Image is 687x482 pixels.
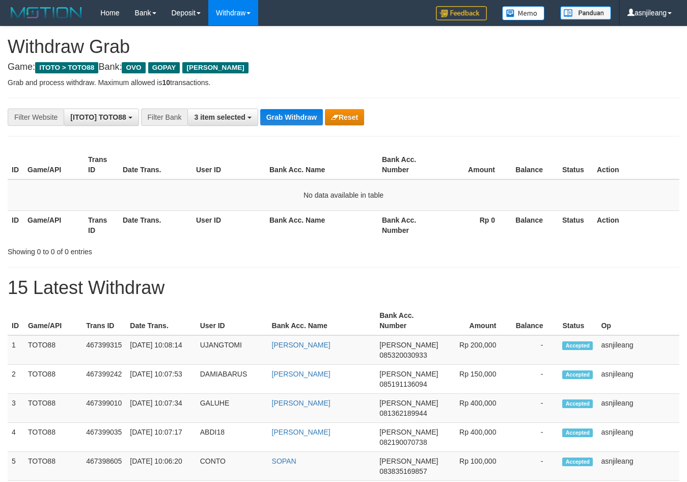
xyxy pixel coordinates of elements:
[265,150,378,179] th: Bank Acc. Name
[196,423,268,452] td: ABDI18
[511,394,558,423] td: -
[268,306,376,335] th: Bank Acc. Name
[375,306,442,335] th: Bank Acc. Number
[442,452,511,481] td: Rp 100,000
[379,409,427,417] span: Copy 081362189944 to clipboard
[378,150,438,179] th: Bank Acc. Number
[265,210,378,239] th: Bank Acc. Name
[182,62,248,73] span: [PERSON_NAME]
[82,306,126,335] th: Trans ID
[510,210,558,239] th: Balance
[597,306,679,335] th: Op
[82,452,126,481] td: 467398605
[192,210,265,239] th: User ID
[122,62,145,73] span: OVO
[23,210,84,239] th: Game/API
[8,37,679,57] h1: Withdraw Grab
[70,113,126,121] span: [ITOTO] TOTO88
[379,457,438,465] span: [PERSON_NAME]
[194,113,245,121] span: 3 item selected
[562,341,593,350] span: Accepted
[196,394,268,423] td: GALUHE
[272,428,331,436] a: [PERSON_NAME]
[438,210,510,239] th: Rp 0
[126,452,196,481] td: [DATE] 10:06:20
[8,210,23,239] th: ID
[597,394,679,423] td: asnjileang
[562,370,593,379] span: Accepted
[148,62,180,73] span: GOPAY
[8,62,679,72] h4: Game: Bank:
[260,109,323,125] button: Grab Withdraw
[119,150,192,179] th: Date Trans.
[8,243,279,257] div: Showing 0 to 0 of 0 entries
[597,365,679,394] td: asnjileang
[272,457,296,465] a: SOPAN
[438,150,510,179] th: Amount
[562,458,593,466] span: Accepted
[8,150,23,179] th: ID
[24,452,82,481] td: TOTO88
[8,423,24,452] td: 4
[511,423,558,452] td: -
[8,77,679,88] p: Grab and process withdraw. Maximum allowed is transactions.
[597,335,679,365] td: asnjileang
[126,394,196,423] td: [DATE] 10:07:34
[560,6,611,20] img: panduan.png
[379,438,427,446] span: Copy 082190070738 to clipboard
[8,109,64,126] div: Filter Website
[187,109,258,126] button: 3 item selected
[64,109,139,126] button: [ITOTO] TOTO88
[196,365,268,394] td: DAMIABARUS
[511,306,558,335] th: Balance
[436,6,487,20] img: Feedback.jpg
[8,452,24,481] td: 5
[82,423,126,452] td: 467399035
[82,335,126,365] td: 467399315
[8,335,24,365] td: 1
[24,365,82,394] td: TOTO88
[379,467,427,475] span: Copy 083835169857 to clipboard
[562,429,593,437] span: Accepted
[558,306,597,335] th: Status
[325,109,364,125] button: Reset
[379,351,427,359] span: Copy 085320030933 to clipboard
[23,150,84,179] th: Game/API
[510,150,558,179] th: Balance
[379,428,438,436] span: [PERSON_NAME]
[442,335,511,365] td: Rp 200,000
[442,394,511,423] td: Rp 400,000
[196,335,268,365] td: UJANGTOMI
[141,109,188,126] div: Filter Bank
[502,6,545,20] img: Button%20Memo.svg
[8,365,24,394] td: 2
[8,306,24,335] th: ID
[593,210,679,239] th: Action
[379,370,438,378] span: [PERSON_NAME]
[597,423,679,452] td: asnjileang
[442,306,511,335] th: Amount
[8,179,679,211] td: No data available in table
[82,365,126,394] td: 467399242
[562,399,593,408] span: Accepted
[272,399,331,407] a: [PERSON_NAME]
[272,370,331,378] a: [PERSON_NAME]
[8,394,24,423] td: 3
[511,365,558,394] td: -
[8,5,85,20] img: MOTION_logo.png
[119,210,192,239] th: Date Trans.
[35,62,98,73] span: ITOTO > TOTO88
[24,394,82,423] td: TOTO88
[558,150,593,179] th: Status
[82,394,126,423] td: 467399010
[558,210,593,239] th: Status
[379,341,438,349] span: [PERSON_NAME]
[379,380,427,388] span: Copy 085191136094 to clipboard
[24,423,82,452] td: TOTO88
[162,78,170,87] strong: 10
[126,423,196,452] td: [DATE] 10:07:17
[442,423,511,452] td: Rp 400,000
[597,452,679,481] td: asnjileang
[84,210,119,239] th: Trans ID
[24,335,82,365] td: TOTO88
